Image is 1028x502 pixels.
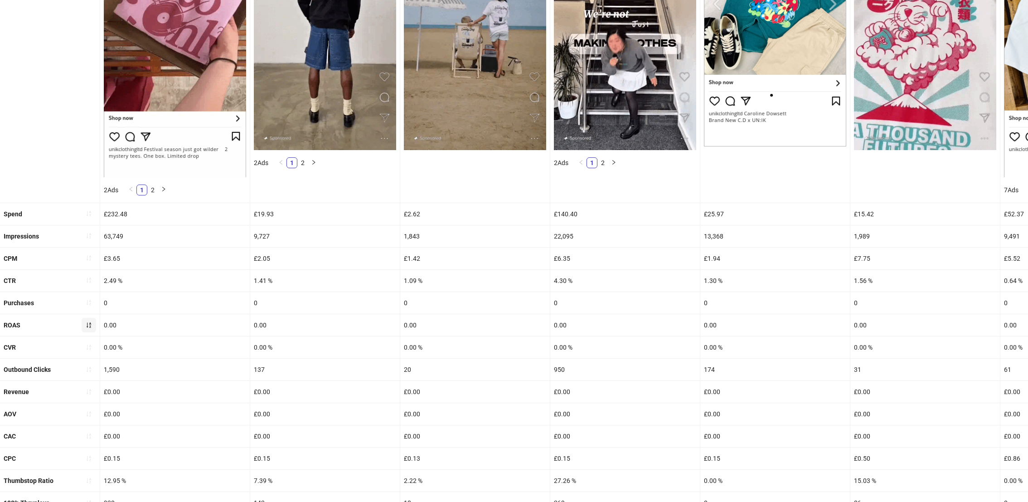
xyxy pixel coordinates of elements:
[86,478,92,484] span: sort-ascending
[400,292,550,314] div: 0
[4,455,16,462] b: CPC
[400,403,550,425] div: £0.00
[850,292,1000,314] div: 0
[850,270,1000,292] div: 1.56 %
[250,470,400,492] div: 7.39 %
[100,292,250,314] div: 0
[550,403,700,425] div: £0.00
[86,210,92,217] span: sort-ascending
[850,225,1000,247] div: 1,989
[400,248,550,269] div: £1.42
[550,425,700,447] div: £0.00
[4,410,16,418] b: AOV
[100,448,250,469] div: £0.15
[700,425,850,447] div: £0.00
[850,359,1000,380] div: 31
[250,203,400,225] div: £19.93
[86,366,92,373] span: sort-ascending
[550,381,700,403] div: £0.00
[250,292,400,314] div: 0
[598,158,608,168] a: 2
[147,185,158,195] li: 2
[550,336,700,358] div: 0.00 %
[100,270,250,292] div: 2.49 %
[298,158,308,168] a: 2
[297,157,308,168] li: 2
[4,388,29,395] b: Revenue
[278,160,284,165] span: left
[86,433,92,439] span: sort-ascending
[550,248,700,269] div: £6.35
[286,157,297,168] li: 1
[86,255,92,261] span: sort-ascending
[700,336,850,358] div: 0.00 %
[86,299,92,306] span: sort-ascending
[587,158,597,168] a: 1
[550,359,700,380] div: 950
[126,185,136,195] li: Previous Page
[400,359,550,380] div: 20
[250,448,400,469] div: £0.15
[400,448,550,469] div: £0.13
[126,185,136,195] button: left
[308,157,319,168] button: right
[250,403,400,425] div: £0.00
[158,185,169,195] li: Next Page
[700,448,850,469] div: £0.15
[100,359,250,380] div: 1,590
[250,225,400,247] div: 9,727
[86,233,92,239] span: sort-ascending
[400,381,550,403] div: £0.00
[250,336,400,358] div: 0.00 %
[700,403,850,425] div: £0.00
[4,299,34,307] b: Purchases
[550,203,700,225] div: £140.40
[850,248,1000,269] div: £7.75
[86,344,92,351] span: sort-ascending
[158,185,169,195] button: right
[1004,186,1018,194] span: 7 Ads
[554,159,568,166] span: 2 Ads
[128,186,134,192] span: left
[576,157,587,168] button: left
[161,186,166,192] span: right
[100,248,250,269] div: £3.65
[250,314,400,336] div: 0.00
[850,425,1000,447] div: £0.00
[104,186,118,194] span: 2 Ads
[148,185,158,195] a: 2
[250,381,400,403] div: £0.00
[550,225,700,247] div: 22,095
[608,157,619,168] button: right
[400,314,550,336] div: 0.00
[100,336,250,358] div: 0.00 %
[850,203,1000,225] div: £15.42
[4,344,16,351] b: CVR
[100,203,250,225] div: £232.48
[4,210,22,218] b: Spend
[100,403,250,425] div: £0.00
[550,270,700,292] div: 4.30 %
[100,381,250,403] div: £0.00
[100,470,250,492] div: 12.95 %
[850,470,1000,492] div: 15.03 %
[700,203,850,225] div: £25.97
[400,336,550,358] div: 0.00 %
[597,157,608,168] li: 2
[86,389,92,395] span: sort-ascending
[308,157,319,168] li: Next Page
[100,314,250,336] div: 0.00
[400,225,550,247] div: 1,843
[578,160,584,165] span: left
[587,157,597,168] li: 1
[850,403,1000,425] div: £0.00
[700,470,850,492] div: 0.00 %
[100,225,250,247] div: 63,749
[86,455,92,462] span: sort-ascending
[400,470,550,492] div: 2.22 %
[850,336,1000,358] div: 0.00 %
[4,433,16,440] b: CAC
[400,203,550,225] div: £2.62
[250,270,400,292] div: 1.41 %
[4,233,39,240] b: Impressions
